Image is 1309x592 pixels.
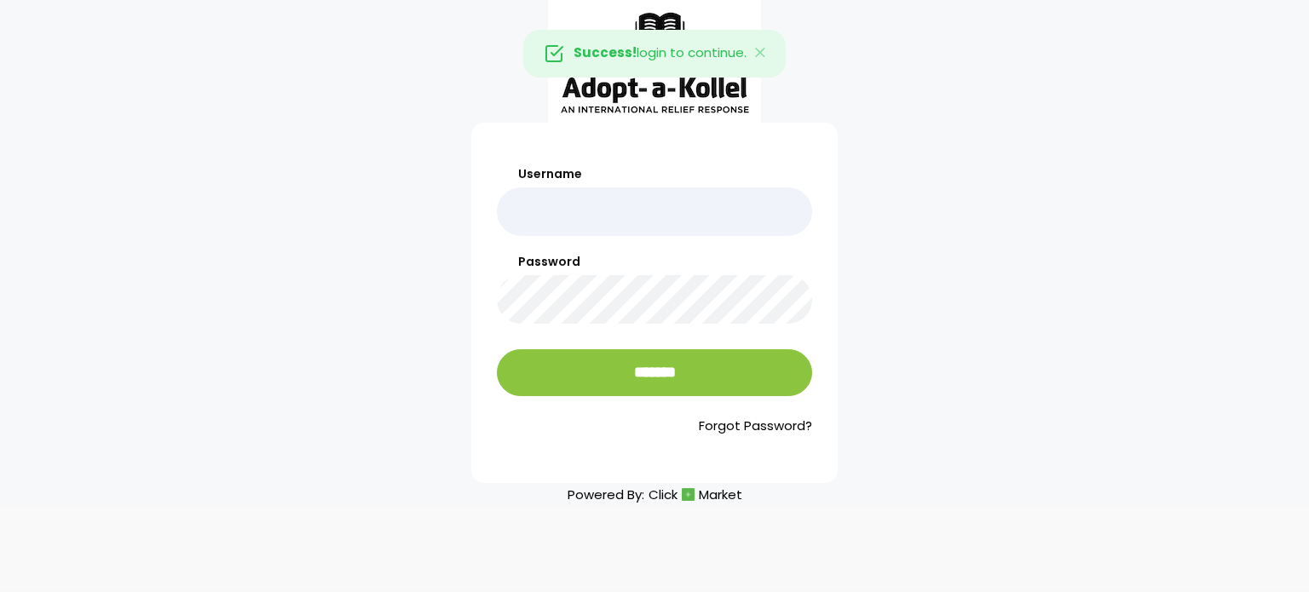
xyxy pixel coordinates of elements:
a: Forgot Password? [497,417,812,436]
button: Close [736,31,786,77]
p: Powered By: [568,483,742,506]
strong: Success! [574,43,637,61]
img: cm_icon.png [682,488,695,501]
div: login to continue. [523,30,786,78]
a: ClickMarket [649,483,742,506]
label: Password [497,253,812,271]
label: Username [497,165,812,183]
